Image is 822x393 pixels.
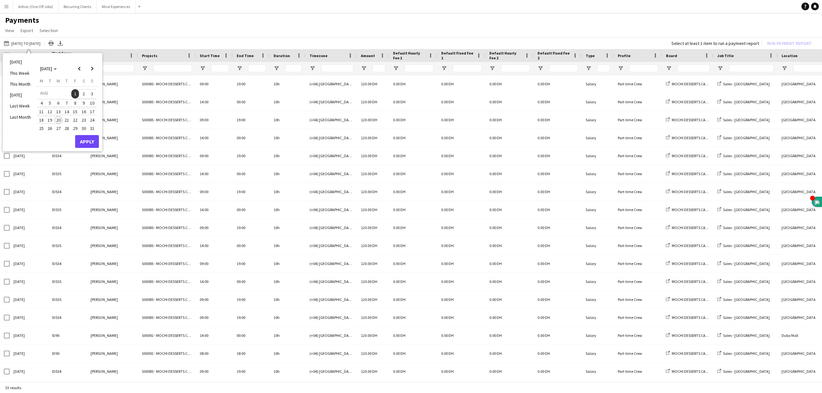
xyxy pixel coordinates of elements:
[79,89,88,99] button: 02-08-2025
[310,65,315,71] button: Open Filter Menu
[200,65,205,71] button: Open Filter Menu
[666,117,741,122] a: MOCHI DESSERTS CATERING SERVICES L.L.C
[79,116,88,124] button: 23-08-2025
[47,39,55,47] app-action-btn: Print
[38,116,45,124] span: 18
[54,116,63,124] button: 20-08-2025
[389,111,437,129] div: 0.00 DH
[21,28,33,33] span: Export
[534,237,582,254] div: 0.00 DH
[672,189,741,194] span: MOCHI DESSERTS CATERING SERVICES L.L.C
[717,171,770,176] a: Sales - [GEOGRAPHIC_DATA]
[666,171,741,176] a: MOCHI DESSERTS CATERING SERVICES L.L.C
[233,93,270,111] div: 00:00
[80,124,88,132] span: 30
[437,93,485,111] div: 0.00 DH
[672,99,741,104] span: MOCHI DESSERTS CATERING SERVICES L.L.C
[306,93,357,111] div: (+04) [GEOGRAPHIC_DATA]
[485,255,534,272] div: 0.00 DH
[723,99,770,104] span: Sales - [GEOGRAPHIC_DATA]
[717,117,770,122] a: Sales - [GEOGRAPHIC_DATA]
[80,99,88,107] span: 9
[534,273,582,290] div: 0.00 DH
[717,65,723,71] button: Open Filter Menu
[196,111,233,129] div: 09:00
[672,261,741,266] span: MOCHI DESSERTS CATERING SERVICES L.L.C
[782,65,787,71] button: Open Filter Menu
[270,111,306,129] div: 10h
[666,207,741,212] a: MOCHI DESSERTS CATERING SERVICES L.L.C
[389,93,437,111] div: 0.00 DH
[723,171,770,176] span: Sales - [GEOGRAPHIC_DATA]
[534,129,582,147] div: 0.00 DH
[389,219,437,236] div: 0.00 DH
[270,273,306,290] div: 10h
[37,116,46,124] button: 18-08-2025
[196,219,233,236] div: 09:00
[306,255,357,272] div: (+04) [GEOGRAPHIC_DATA]
[71,89,79,98] span: 1
[196,147,233,165] div: 09:00
[13,0,58,13] button: Adhoc (One Off Jobs)
[211,64,229,72] input: Start Time Filter Input
[534,165,582,183] div: 0.00 DH
[79,124,88,132] button: 30-08-2025
[441,65,447,71] button: Open Filter Menu
[233,111,270,129] div: 19:00
[666,81,741,86] a: MOCHI DESSERTS CATERING SERVICES L.L.C
[614,165,662,183] div: Part-time Crew
[270,219,306,236] div: 10h
[270,255,306,272] div: 10h
[582,201,614,218] div: Salary
[729,64,774,72] input: Job Title Filter Input
[389,273,437,290] div: 0.00 DH
[437,75,485,93] div: 0.00 DH
[63,124,71,132] button: 28-08-2025
[306,219,357,236] div: (+04) [GEOGRAPHIC_DATA]
[614,255,662,272] div: Part-time Crew
[534,255,582,272] div: 0.00 DH
[723,81,770,86] span: Sales - [GEOGRAPHIC_DATA]
[437,129,485,147] div: 0.00 DH
[597,64,610,72] input: Type Filter Input
[10,165,48,183] div: [DATE]
[196,273,233,290] div: 14:00
[233,273,270,290] div: 00:00
[79,99,88,107] button: 09-08-2025
[38,124,45,132] span: 25
[534,201,582,218] div: 0.00 DH
[437,201,485,218] div: 0.00 DH
[672,225,741,230] span: MOCHI DESSERTS CATERING SERVICES L.L.C
[46,107,54,115] button: 12-08-2025
[666,65,672,71] button: Open Filter Menu
[485,129,534,147] div: 0.00 DH
[46,99,54,107] span: 5
[629,64,658,72] input: Profile Filter Input
[88,124,96,132] button: 31-08-2025
[37,99,46,107] button: 04-08-2025
[102,64,134,72] input: Name Filter Input
[97,0,136,13] button: Miral Experiences
[717,225,770,230] a: Sales - [GEOGRAPHIC_DATA]
[270,93,306,111] div: 10h
[270,75,306,93] div: 10h
[55,124,62,132] span: 27
[723,117,770,122] span: Sales - [GEOGRAPHIC_DATA]
[582,129,614,147] div: Salary
[582,165,614,183] div: Salary
[196,93,233,111] div: 14:00
[717,81,770,86] a: Sales - [GEOGRAPHIC_DATA]
[46,108,54,115] span: 12
[306,129,357,147] div: (+04) [GEOGRAPHIC_DATA]
[614,129,662,147] div: Part-time Crew
[196,237,233,254] div: 14:00
[538,65,543,71] button: Open Filter Menu
[389,201,437,218] div: 0.00 DH
[233,147,270,165] div: 19:00
[582,111,614,129] div: Salary
[306,237,357,254] div: (+04) [GEOGRAPHIC_DATA]
[485,219,534,236] div: 0.00 DH
[485,111,534,129] div: 0.00 DH
[233,129,270,147] div: 00:00
[614,147,662,165] div: Part-time Crew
